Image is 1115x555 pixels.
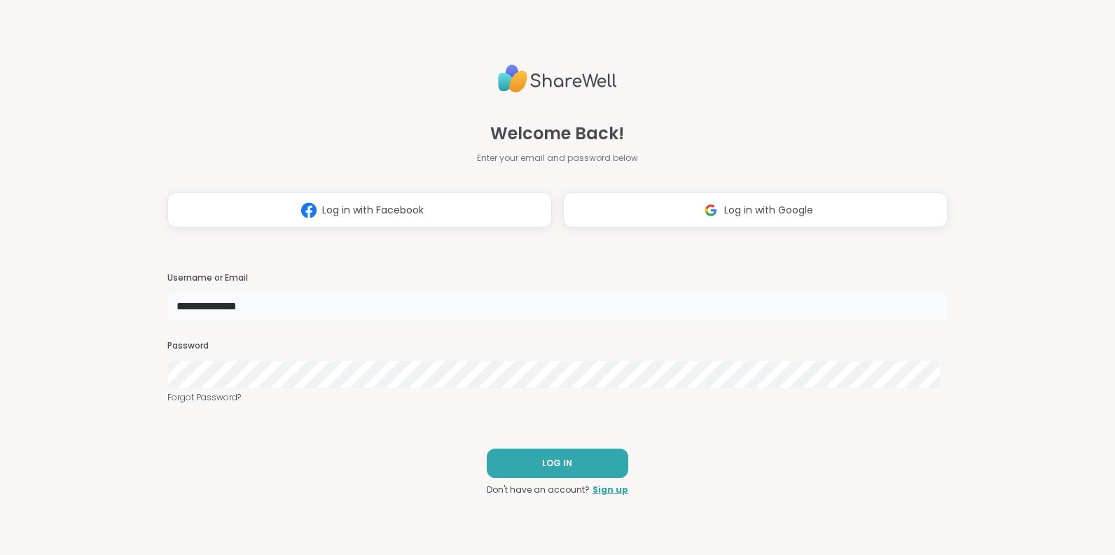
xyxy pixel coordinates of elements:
[296,197,322,223] img: ShareWell Logomark
[477,152,638,164] span: Enter your email and password below
[167,391,948,404] a: Forgot Password?
[593,484,628,496] a: Sign up
[498,59,617,99] img: ShareWell Logo
[167,340,948,352] h3: Password
[698,197,724,223] img: ShareWell Logomark
[167,192,552,227] button: Log in with Facebook
[490,121,624,146] span: Welcome Back!
[542,457,572,470] span: LOG IN
[563,192,948,227] button: Log in with Google
[724,203,813,218] span: Log in with Google
[487,449,628,478] button: LOG IN
[322,203,424,218] span: Log in with Facebook
[487,484,590,496] span: Don't have an account?
[167,272,948,284] h3: Username or Email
